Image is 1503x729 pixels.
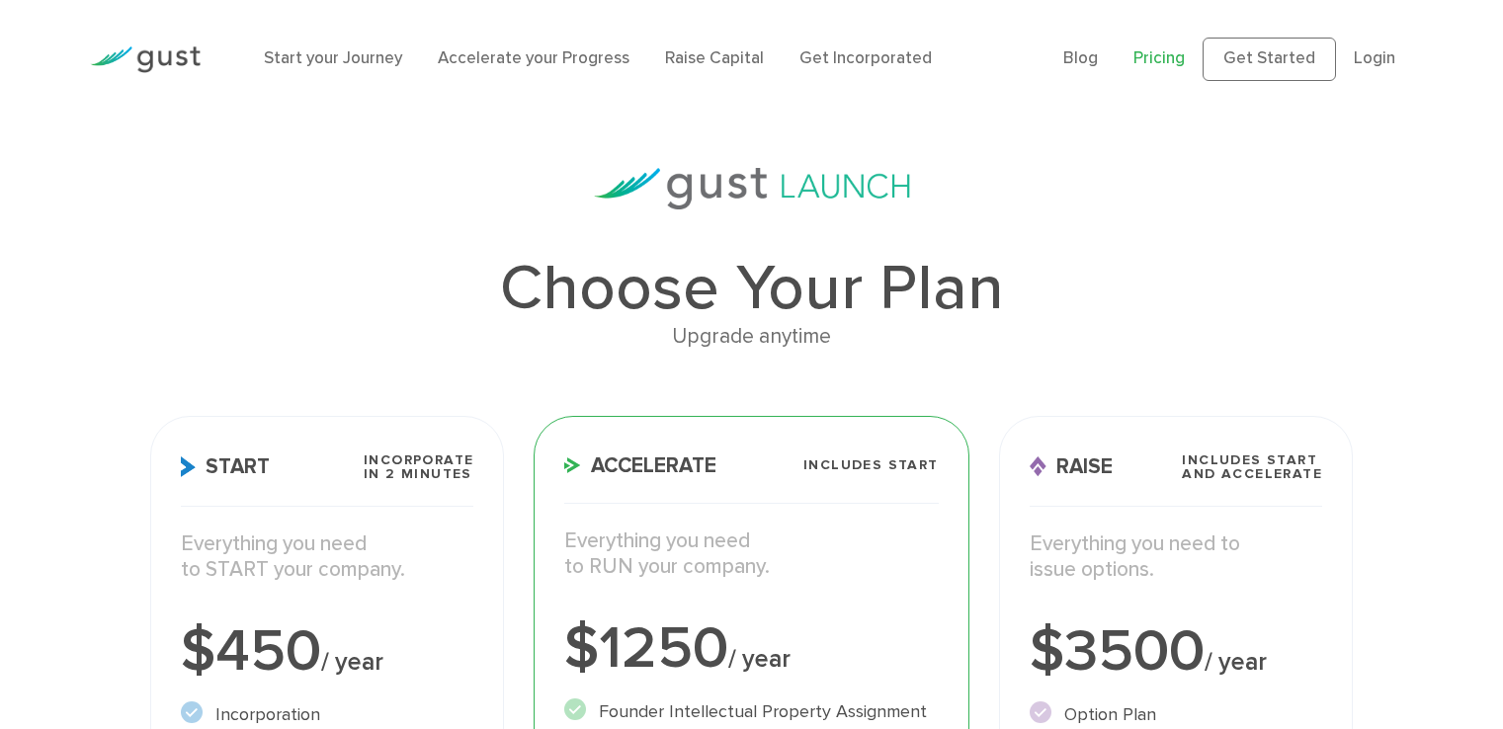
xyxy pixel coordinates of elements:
a: Accelerate your Progress [438,48,629,68]
span: Start [181,456,270,477]
span: / year [728,644,791,674]
div: $1250 [564,619,938,679]
a: Pricing [1133,48,1185,68]
span: Raise [1030,456,1113,477]
img: Gust Logo [90,46,201,73]
img: gust-launch-logos.svg [594,168,910,209]
a: Get Started [1203,38,1336,81]
a: Get Incorporated [799,48,932,68]
a: Blog [1063,48,1098,68]
li: Founder Intellectual Property Assignment [564,698,938,725]
div: $3500 [1030,622,1323,682]
img: Raise Icon [1030,456,1046,477]
h1: Choose Your Plan [150,257,1353,320]
div: $450 [181,622,474,682]
li: Option Plan [1030,701,1323,728]
a: Raise Capital [665,48,764,68]
p: Everything you need to START your company. [181,531,474,584]
p: Everything you need to RUN your company. [564,528,938,581]
a: Start your Journey [264,48,402,68]
span: Includes START and ACCELERATE [1182,453,1322,481]
img: Accelerate Icon [564,457,581,473]
span: / year [1205,647,1267,677]
div: Upgrade anytime [150,320,1353,354]
img: Start Icon X2 [181,456,196,477]
a: Login [1354,48,1395,68]
p: Everything you need to issue options. [1030,531,1323,584]
span: Includes START [803,458,939,472]
span: / year [321,647,383,677]
li: Incorporation [181,701,474,728]
span: Accelerate [564,455,716,476]
span: Incorporate in 2 Minutes [364,453,473,481]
